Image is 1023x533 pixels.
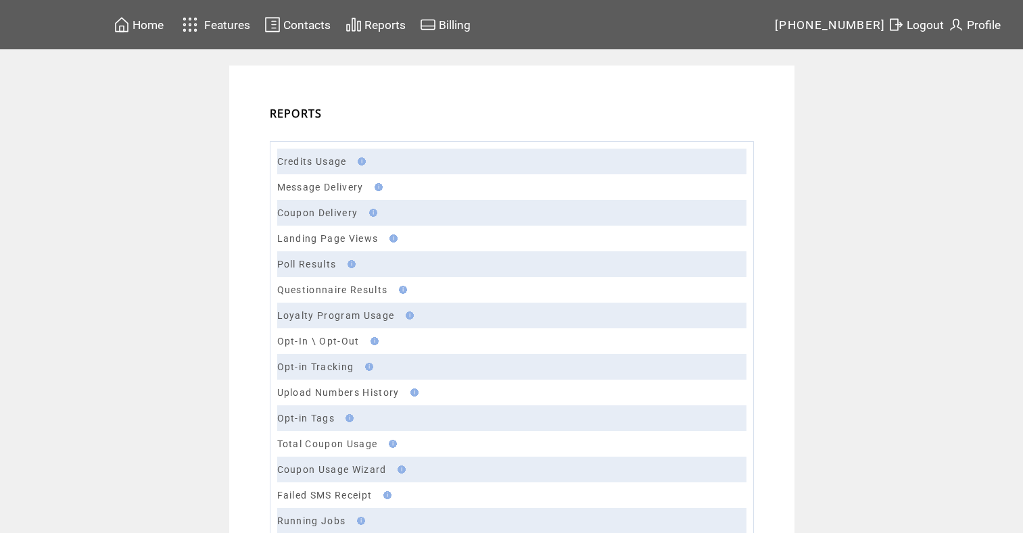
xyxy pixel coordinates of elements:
a: Billing [418,14,473,35]
a: Opt-in Tracking [277,361,354,372]
a: Landing Page Views [277,233,379,244]
a: Contacts [262,14,333,35]
img: help.gif [354,157,366,166]
img: help.gif [402,311,414,320]
img: help.gif [385,440,397,448]
a: Home [112,14,166,35]
span: Reports [364,18,406,32]
img: help.gif [366,337,379,345]
img: help.gif [361,363,373,371]
span: Billing [439,18,471,32]
a: Opt-in Tags [277,413,335,424]
a: Failed SMS Receipt [277,490,373,501]
img: help.gif [343,260,356,268]
a: Features [176,11,253,38]
img: help.gif [365,209,377,217]
a: Opt-In \ Opt-Out [277,336,360,347]
a: Running Jobs [277,515,346,526]
img: profile.svg [948,16,964,33]
img: help.gif [385,234,398,243]
span: Home [133,18,164,32]
span: Features [204,18,250,32]
img: help.gif [379,491,391,499]
span: REPORTS [270,106,323,121]
a: Profile [946,14,1003,35]
img: help.gif [395,286,407,294]
img: help.gif [353,517,365,525]
img: help.gif [341,414,354,422]
img: creidtcard.svg [420,16,436,33]
a: Questionnaire Results [277,284,388,295]
img: help.gif [371,183,383,191]
a: Credits Usage [277,156,347,167]
span: Contacts [283,18,331,32]
img: contacts.svg [264,16,281,33]
a: Message Delivery [277,182,364,193]
a: Coupon Delivery [277,207,358,218]
a: Poll Results [277,259,337,270]
img: chart.svg [346,16,362,33]
span: Logout [907,18,944,32]
a: Loyalty Program Usage [277,310,395,321]
span: [PHONE_NUMBER] [775,18,886,32]
img: exit.svg [888,16,904,33]
a: Upload Numbers History [277,387,400,398]
img: home.svg [114,16,130,33]
a: Reports [343,14,408,35]
a: Logout [886,14,946,35]
span: Profile [967,18,1001,32]
img: help.gif [406,388,419,397]
a: Total Coupon Usage [277,438,378,449]
img: help.gif [394,465,406,474]
img: features.svg [179,14,202,36]
a: Coupon Usage Wizard [277,464,387,475]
